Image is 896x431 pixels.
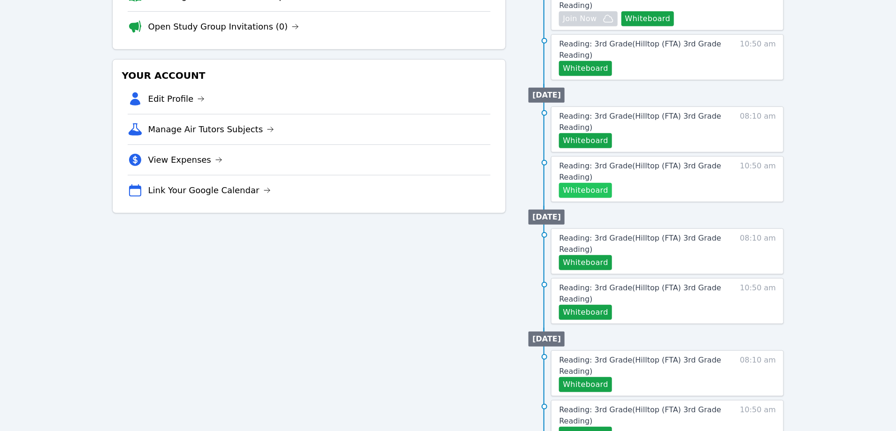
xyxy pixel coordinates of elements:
[559,160,721,183] a: Reading: 3rd Grade(Hilltop (FTA) 3rd Grade Reading)
[559,133,612,148] button: Whiteboard
[148,92,205,106] a: Edit Profile
[559,405,721,425] span: Reading: 3rd Grade ( Hilltop (FTA) 3rd Grade Reading )
[621,11,674,26] button: Whiteboard
[559,233,721,255] a: Reading: 3rd Grade(Hilltop (FTA) 3rd Grade Reading)
[528,88,565,103] li: [DATE]
[559,355,721,377] a: Reading: 3rd Grade(Hilltop (FTA) 3rd Grade Reading)
[559,404,721,427] a: Reading: 3rd Grade(Hilltop (FTA) 3rd Grade Reading)
[740,233,776,270] span: 08:10 am
[559,112,721,132] span: Reading: 3rd Grade ( Hilltop (FTA) 3rd Grade Reading )
[559,282,721,305] a: Reading: 3rd Grade(Hilltop (FTA) 3rd Grade Reading)
[740,160,776,198] span: 10:50 am
[740,111,776,148] span: 08:10 am
[740,355,776,392] span: 08:10 am
[528,332,565,347] li: [DATE]
[148,153,222,166] a: View Expenses
[148,184,271,197] a: Link Your Google Calendar
[559,11,617,26] button: Join Now
[148,123,275,136] a: Manage Air Tutors Subjects
[563,13,597,24] span: Join Now
[740,282,776,320] span: 10:50 am
[528,210,565,225] li: [DATE]
[559,38,721,61] a: Reading: 3rd Grade(Hilltop (FTA) 3rd Grade Reading)
[559,355,721,376] span: Reading: 3rd Grade ( Hilltop (FTA) 3rd Grade Reading )
[559,111,721,133] a: Reading: 3rd Grade(Hilltop (FTA) 3rd Grade Reading)
[559,377,612,392] button: Whiteboard
[559,161,721,181] span: Reading: 3rd Grade ( Hilltop (FTA) 3rd Grade Reading )
[120,67,498,84] h3: Your Account
[740,38,776,76] span: 10:50 am
[148,20,299,33] a: Open Study Group Invitations (0)
[559,61,612,76] button: Whiteboard
[559,183,612,198] button: Whiteboard
[559,255,612,270] button: Whiteboard
[559,234,721,254] span: Reading: 3rd Grade ( Hilltop (FTA) 3rd Grade Reading )
[559,305,612,320] button: Whiteboard
[559,39,721,60] span: Reading: 3rd Grade ( Hilltop (FTA) 3rd Grade Reading )
[559,283,721,303] span: Reading: 3rd Grade ( Hilltop (FTA) 3rd Grade Reading )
